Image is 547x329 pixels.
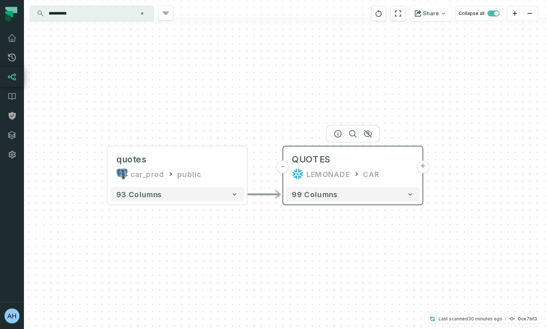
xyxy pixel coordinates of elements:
div: quotes [116,154,147,165]
img: avatar of Annie Hurwitz [4,308,19,323]
div: public [177,168,201,180]
div: QUOTES [292,154,330,165]
button: Last scanned[DATE] 10:23:35 AM0ce7bf3 [425,314,541,323]
button: + [416,160,430,173]
button: zoom out [522,6,537,21]
button: Collapse all [455,6,503,21]
h4: 0ce7bf3 [518,317,537,321]
button: Clear search query [138,10,146,17]
button: Share [410,6,451,21]
div: CAR [363,168,380,180]
span: 99 columns [292,190,337,199]
div: LEMONADE [306,168,350,180]
p: Last scanned [438,315,502,323]
div: car_prod [131,168,164,180]
span: 93 columns [116,190,162,199]
relative-time: Oct 15, 2025, 10:23 AM EDT [468,316,502,322]
button: - [276,160,289,173]
button: zoom in [507,6,522,21]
